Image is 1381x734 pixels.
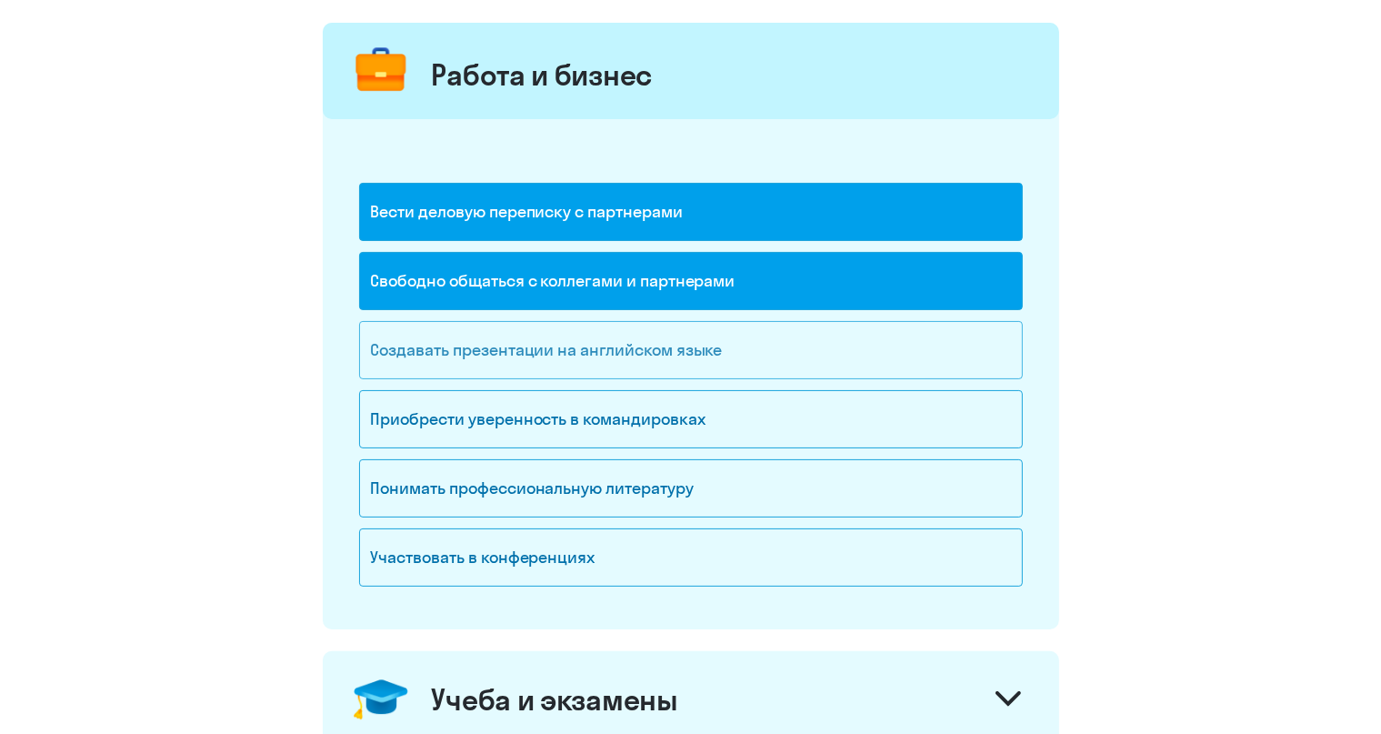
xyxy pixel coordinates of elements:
[347,37,415,105] img: briefcase.png
[359,321,1023,379] div: Создавать презентации на английском языке
[432,56,653,93] div: Работа и бизнес
[359,459,1023,518] div: Понимать профессиональную литературу
[359,183,1023,241] div: Вести деловую переписку с партнерами
[347,666,415,733] img: confederate-hat.png
[432,681,678,718] div: Учеба и экзамены
[359,390,1023,448] div: Приобрести уверенность в командировках
[359,252,1023,310] div: Свободно общаться с коллегами и партнерами
[359,528,1023,587] div: Участвовать в конференциях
